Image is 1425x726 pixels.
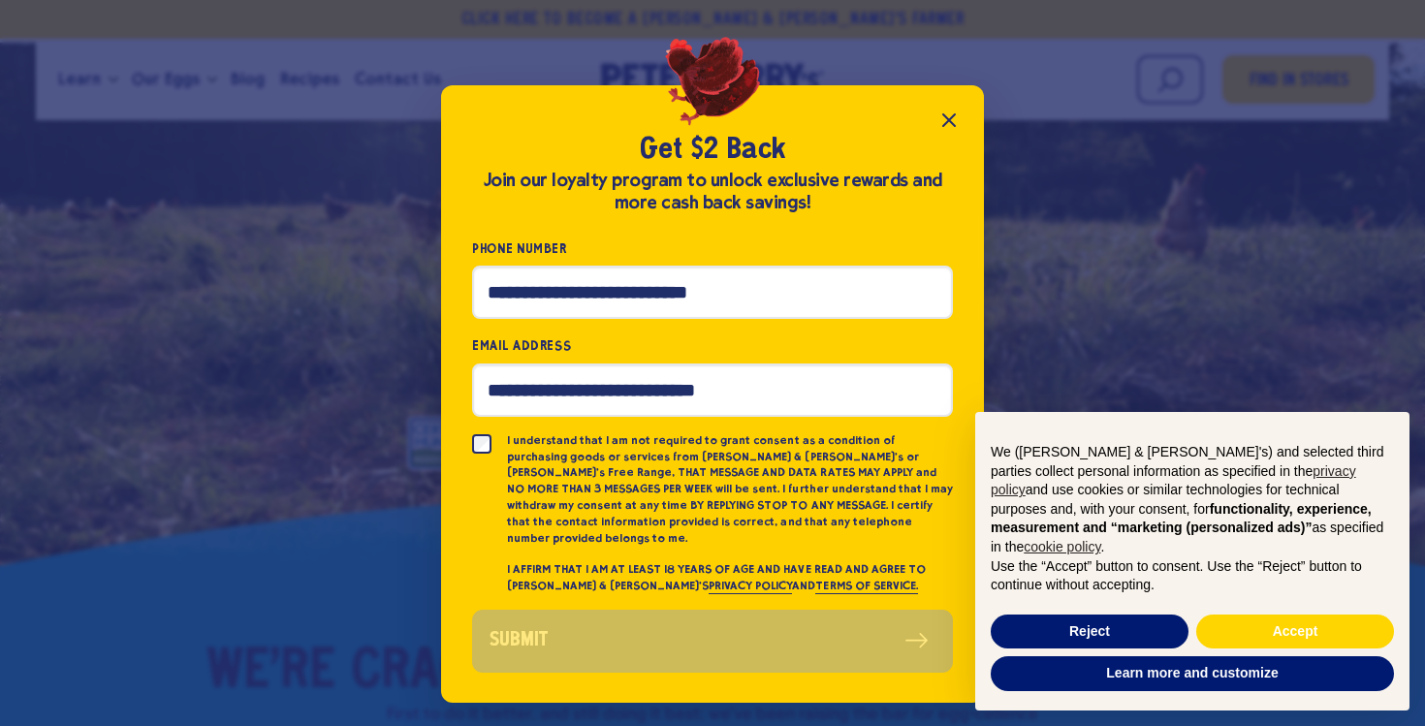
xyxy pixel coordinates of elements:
[960,396,1425,726] div: Notice
[472,132,953,169] h2: Get $2 Back
[815,579,917,594] a: TERMS OF SERVICE.
[472,334,953,357] label: Email Address
[991,443,1394,557] p: We ([PERSON_NAME] & [PERSON_NAME]'s) and selected third parties collect personal information as s...
[1196,615,1394,649] button: Accept
[930,101,968,140] button: Close popup
[507,561,953,594] p: I AFFIRM THAT I AM AT LEAST 18 YEARS OF AGE AND HAVE READ AND AGREE TO [PERSON_NAME] & [PERSON_NA...
[472,434,491,454] input: I understand that I am not required to grant consent as a condition of purchasing goods or servic...
[991,656,1394,691] button: Learn more and customize
[472,170,953,214] div: Join our loyalty program to unlock exclusive rewards and more cash back savings!
[991,557,1394,595] p: Use the “Accept” button to consent. Use the “Reject” button to continue without accepting.
[472,237,953,260] label: Phone Number
[507,432,953,547] p: I understand that I am not required to grant consent as a condition of purchasing goods or servic...
[1024,539,1100,554] a: cookie policy
[991,615,1188,649] button: Reject
[472,610,953,673] button: Submit
[709,579,792,594] a: PRIVACY POLICY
